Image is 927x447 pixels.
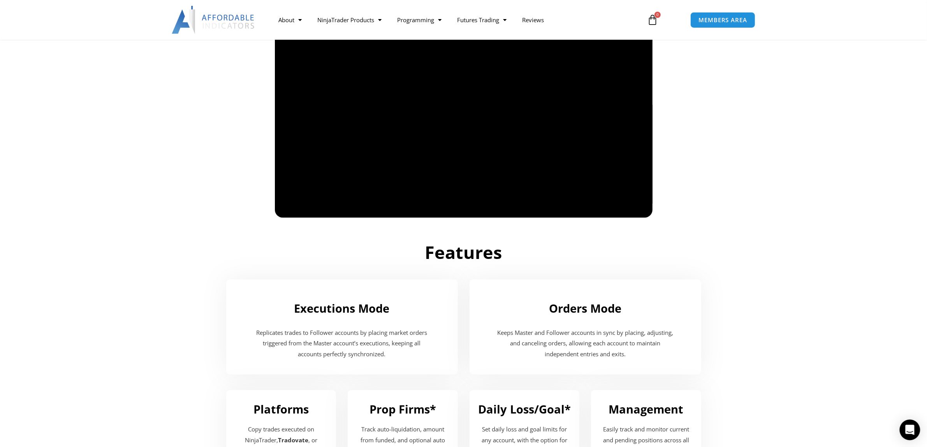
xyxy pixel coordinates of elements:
[271,11,310,29] a: About
[172,6,255,34] img: LogoAI | Affordable Indicators – NinjaTrader
[477,301,693,316] h2: Orders Mode
[635,9,670,31] a: 0
[654,12,661,18] span: 0
[599,402,693,417] h2: Management
[271,11,638,29] nav: Menu
[234,402,329,417] h2: Platforms
[389,11,449,29] a: Programming
[698,17,747,23] span: MEMBERS AREA
[253,327,431,360] p: Replicates trades to Follower accounts by placing market orders triggered from the Master account...
[310,11,389,29] a: NinjaTrader Products
[234,301,450,316] h2: Executions Mode
[246,241,682,264] h2: Features
[477,402,572,417] h2: Daily Loss/Goal*
[514,11,552,29] a: Reviews
[690,12,755,28] a: MEMBERS AREA
[278,436,308,444] strong: Tradovate
[900,420,920,440] div: Open Intercom Messenger
[497,327,674,360] p: Keeps Master and Follower accounts in sync by placing, adjusting, and canceling orders, allowing ...
[355,402,450,417] h2: Prop Firms*
[449,11,514,29] a: Futures Trading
